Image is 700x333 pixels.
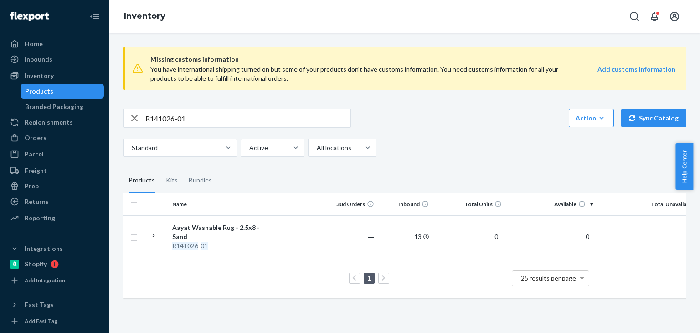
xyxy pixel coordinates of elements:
button: Open Search Box [625,7,643,26]
a: Add Integration [5,275,104,286]
div: Prep [25,182,39,191]
ol: breadcrumbs [117,3,173,30]
td: 13 [378,215,432,258]
input: Search inventory by name or sku [145,109,350,127]
div: Add Integration [25,276,65,284]
em: 01 [201,242,208,250]
button: Sync Catalog [621,109,686,127]
img: Flexport logo [10,12,49,21]
span: 0 [582,233,593,240]
div: Reporting [25,213,55,223]
div: Inbounds [25,55,52,64]
button: Help Center [675,143,693,190]
div: Kits [166,168,178,193]
th: Total Units [432,193,505,215]
button: Fast Tags [5,297,104,312]
button: Open account menu [665,7,684,26]
a: Replenishments [5,115,104,130]
a: Shopify [5,257,104,271]
div: Shopify [25,260,47,269]
a: Page 1 is your current page [365,274,373,282]
th: 30d Orders [323,193,378,215]
span: Missing customs information [150,54,675,65]
div: Freight [25,166,47,175]
a: Reporting [5,211,104,225]
strong: Add customs information [597,65,675,73]
div: Parcel [25,150,44,159]
div: You have international shipping turned on but some of your products don’t have customs informatio... [150,65,571,83]
div: Add Fast Tag [25,317,57,325]
div: Returns [25,197,49,206]
div: Integrations [25,244,63,253]
button: Action [569,109,614,127]
th: Inbound [378,193,432,215]
button: Open notifications [645,7,664,26]
div: Branded Packaging [25,102,83,111]
div: Products [129,168,155,193]
a: Inbounds [5,52,104,67]
div: Inventory [25,71,54,80]
div: Action [576,114,607,123]
th: Name [169,193,271,215]
div: Aayat Washable Rug - 2.5x8 - Sand [172,223,268,241]
span: 25 results per page [521,274,576,282]
td: ― [323,215,378,258]
div: Replenishments [25,118,73,127]
a: Orders [5,130,104,145]
div: Fast Tags [25,300,54,309]
span: 0 [491,233,502,240]
div: - [172,241,268,250]
a: Freight [5,163,104,178]
a: Add Fast Tag [5,316,104,327]
input: All locations [316,143,317,152]
a: Returns [5,194,104,209]
div: Bundles [189,168,212,193]
a: Prep [5,179,104,193]
a: Branded Packaging [21,99,104,114]
a: Inventory [5,68,104,83]
a: Inventory [124,11,165,21]
div: Products [25,87,53,96]
em: R141026 [172,242,198,250]
div: Home [25,39,43,48]
a: Home [5,36,104,51]
button: Close Navigation [86,7,104,26]
a: Add customs information [597,65,675,83]
a: Products [21,84,104,99]
button: Integrations [5,241,104,256]
th: Available [505,193,597,215]
input: Standard [131,143,132,152]
a: Parcel [5,147,104,161]
div: Orders [25,133,46,142]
